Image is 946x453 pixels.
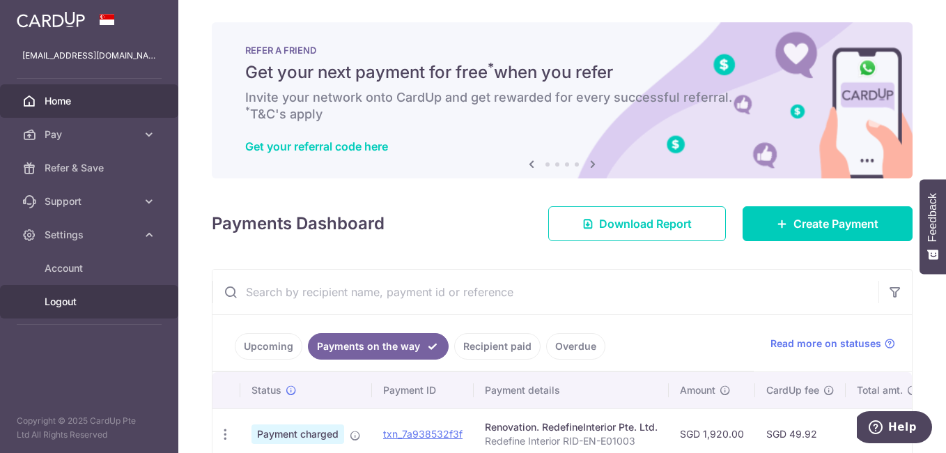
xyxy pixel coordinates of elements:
[45,295,137,309] span: Logout
[22,49,156,63] p: [EMAIL_ADDRESS][DOMAIN_NAME]
[857,411,932,446] iframe: Opens a widget where you can find more information
[245,61,879,84] h5: Get your next payment for free when you refer
[926,193,939,242] span: Feedback
[308,333,449,360] a: Payments on the way
[245,89,879,123] h6: Invite your network onto CardUp and get rewarded for every successful referral. T&C's apply
[793,215,878,232] span: Create Payment
[485,434,658,448] p: Redefine Interior RID-EN-E01003
[766,383,819,397] span: CardUp fee
[212,22,913,178] img: RAF banner
[546,333,605,360] a: Overdue
[212,270,878,314] input: Search by recipient name, payment id or reference
[245,139,388,153] a: Get your referral code here
[45,128,137,141] span: Pay
[474,372,669,408] th: Payment details
[45,228,137,242] span: Settings
[599,215,692,232] span: Download Report
[485,420,658,434] div: Renovation. RedefineInterior Pte. Ltd.
[251,424,344,444] span: Payment charged
[235,333,302,360] a: Upcoming
[743,206,913,241] a: Create Payment
[770,337,881,351] span: Read more on statuses
[45,94,137,108] span: Home
[383,428,463,440] a: txn_7a938532f3f
[770,337,895,351] a: Read more on statuses
[680,383,715,397] span: Amount
[212,211,385,236] h4: Payments Dashboard
[548,206,726,241] a: Download Report
[372,372,474,408] th: Payment ID
[17,11,85,28] img: CardUp
[45,261,137,275] span: Account
[45,161,137,175] span: Refer & Save
[245,45,879,56] p: REFER A FRIEND
[251,383,281,397] span: Status
[45,194,137,208] span: Support
[857,383,903,397] span: Total amt.
[454,333,541,360] a: Recipient paid
[920,179,946,274] button: Feedback - Show survey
